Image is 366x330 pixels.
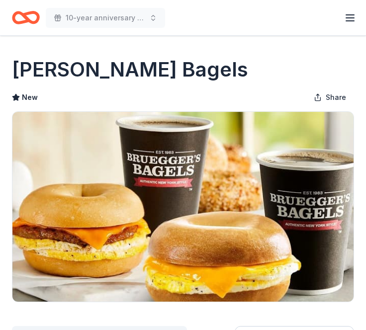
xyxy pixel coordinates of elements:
[12,56,248,83] h1: [PERSON_NAME] Bagels
[22,91,38,103] span: New
[12,112,354,302] img: Image for Bruegger's Bagels
[306,87,354,107] button: Share
[326,91,346,103] span: Share
[46,8,165,28] button: 10-year anniversary by hosting our First Annual Golf Scramble Fundraiser
[12,6,40,29] a: Home
[66,12,145,24] span: 10-year anniversary by hosting our First Annual Golf Scramble Fundraiser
